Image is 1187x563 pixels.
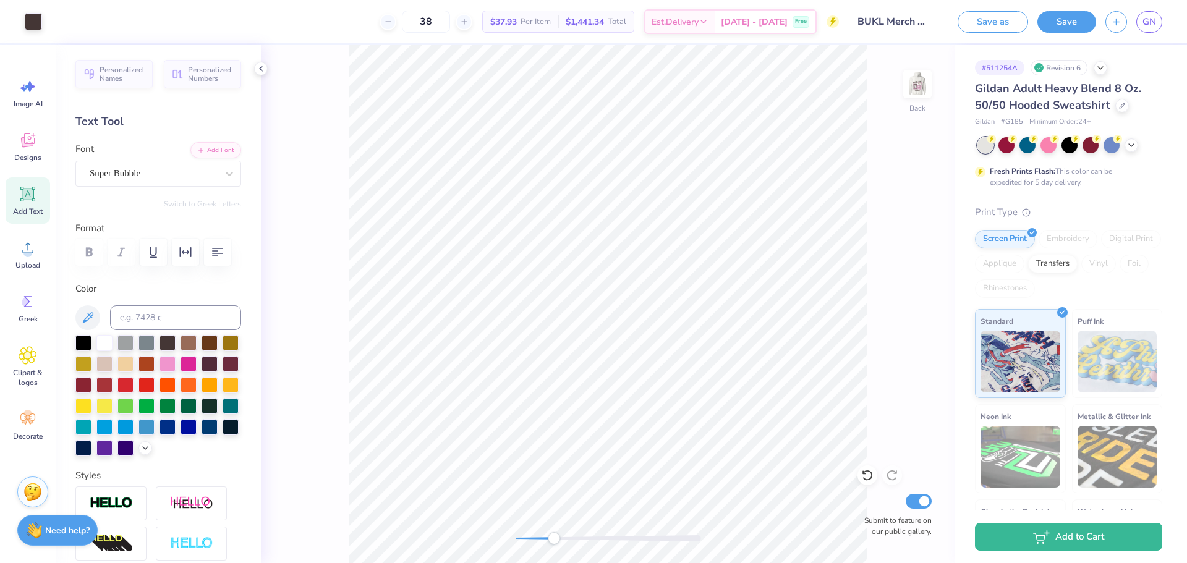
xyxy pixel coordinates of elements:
span: GN [1142,15,1156,29]
span: Personalized Numbers [188,66,234,83]
div: Screen Print [975,230,1035,248]
span: $1,441.34 [566,15,604,28]
img: Neon Ink [981,426,1060,488]
input: – – [402,11,450,33]
span: Minimum Order: 24 + [1029,117,1091,127]
span: Image AI [14,99,43,109]
div: Embroidery [1039,230,1097,248]
img: Stroke [90,496,133,510]
input: Untitled Design [848,9,939,34]
span: Add Text [13,206,43,216]
input: e.g. 7428 c [110,305,241,330]
label: Styles [75,468,101,483]
label: Font [75,142,94,156]
div: Text Tool [75,113,241,130]
span: # G185 [1001,117,1023,127]
div: # 511254A [975,60,1024,75]
button: Add Font [190,142,241,158]
span: Water based Ink [1078,505,1134,518]
span: Glow in the Dark Ink [981,505,1051,518]
div: Transfers [1028,255,1078,273]
span: Personalized Names [100,66,145,83]
img: 3D Illusion [90,534,133,554]
img: Negative Space [170,536,213,551]
div: Rhinestones [975,279,1035,298]
img: Metallic & Glitter Ink [1078,426,1157,488]
span: Decorate [13,431,43,441]
span: Gildan [975,117,995,127]
span: Neon Ink [981,410,1011,423]
img: Shadow [170,496,213,511]
span: Per Item [521,15,551,28]
span: Puff Ink [1078,315,1104,328]
span: Total [608,15,626,28]
div: Revision 6 [1031,60,1087,75]
img: Back [905,72,930,96]
span: [DATE] - [DATE] [721,15,788,28]
span: Greek [19,314,38,324]
span: Metallic & Glitter Ink [1078,410,1151,423]
div: Applique [975,255,1024,273]
button: Switch to Greek Letters [164,199,241,209]
span: Clipart & logos [7,368,48,387]
strong: Need help? [45,525,90,536]
label: Submit to feature on our public gallery. [857,515,932,537]
a: GN [1136,11,1162,33]
img: Puff Ink [1078,331,1157,392]
button: Add to Cart [975,523,1162,551]
span: Gildan Adult Heavy Blend 8 Oz. 50/50 Hooded Sweatshirt [975,81,1141,112]
button: Personalized Numbers [164,60,241,88]
img: Standard [981,331,1060,392]
div: This color can be expedited for 5 day delivery. [990,166,1142,188]
span: Est. Delivery [652,15,699,28]
div: Vinyl [1081,255,1116,273]
div: Accessibility label [548,532,560,544]
span: $37.93 [490,15,517,28]
label: Format [75,221,241,235]
span: Upload [15,260,40,270]
strong: Fresh Prints Flash: [990,166,1055,176]
button: Save as [958,11,1028,33]
span: Free [795,17,807,26]
label: Color [75,282,241,296]
span: Designs [14,153,41,163]
div: Foil [1120,255,1149,273]
div: Back [909,103,925,114]
div: Digital Print [1101,230,1161,248]
span: Standard [981,315,1013,328]
button: Personalized Names [75,60,153,88]
button: Save [1037,11,1096,33]
div: Print Type [975,205,1162,219]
